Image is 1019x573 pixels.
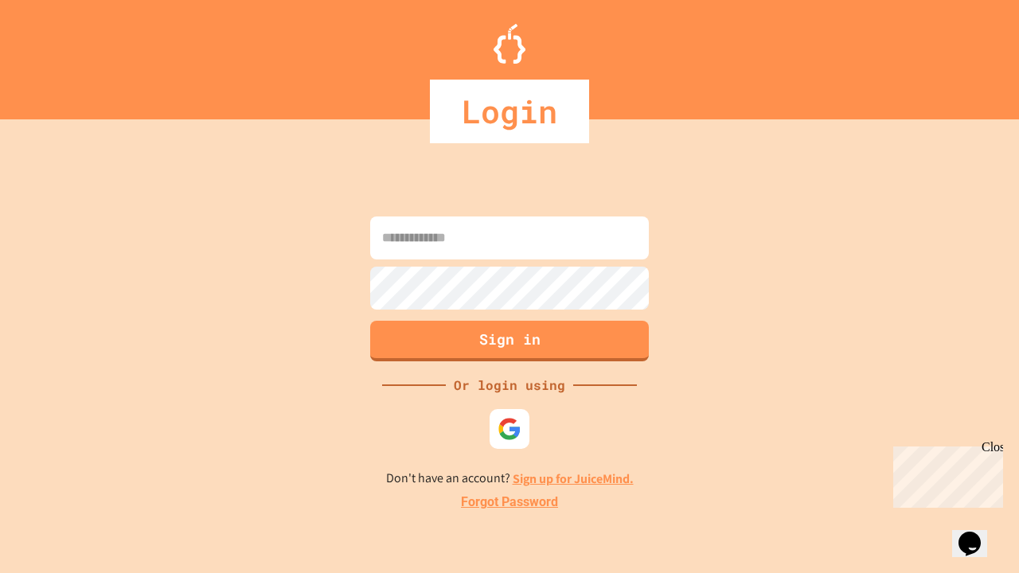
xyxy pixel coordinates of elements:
img: google-icon.svg [498,417,521,441]
button: Sign in [370,321,649,361]
div: Or login using [446,376,573,395]
a: Forgot Password [461,493,558,512]
iframe: chat widget [887,440,1003,508]
iframe: chat widget [952,509,1003,557]
img: Logo.svg [494,24,525,64]
div: Chat with us now!Close [6,6,110,101]
a: Sign up for JuiceMind. [513,470,634,487]
div: Login [430,80,589,143]
p: Don't have an account? [386,469,634,489]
